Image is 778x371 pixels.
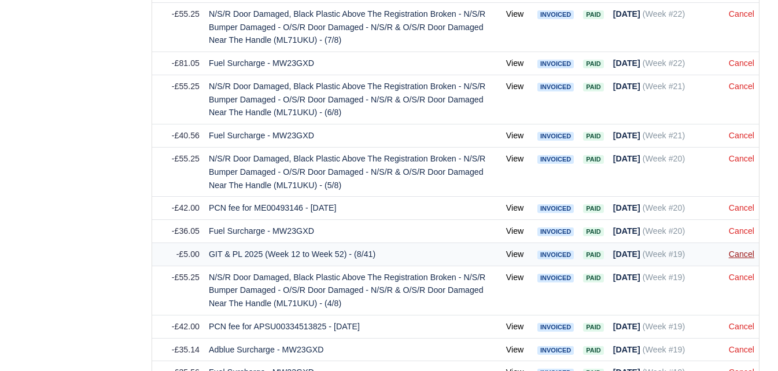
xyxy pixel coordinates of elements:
[583,204,603,213] span: Paid
[643,226,685,236] span: (Week #20)
[172,226,200,236] span: -£36.05
[613,9,640,19] strong: [DATE]
[729,82,754,91] a: Cancel
[729,273,754,282] a: Cancel
[172,9,200,19] span: -£55.25
[643,9,685,19] span: (Week #22)
[729,9,754,19] a: Cancel
[172,82,200,91] span: -£55.25
[204,338,497,361] td: Adblue Surcharge - MW23GXD
[643,203,685,212] span: (Week #20)
[172,58,200,68] span: -£81.05
[204,315,497,338] td: PCN fee for APSU00334513825 - [DATE]
[537,83,574,91] span: Invoiced
[204,124,497,148] td: Fuel Surcharge - MW23GXD
[172,345,200,354] span: -£35.14
[506,322,524,331] a: View
[537,274,574,282] span: Invoiced
[583,251,603,259] span: Paid
[583,323,603,332] span: Paid
[537,132,574,141] span: Invoiced
[204,197,497,220] td: PCN fee for ME00493146 - [DATE]
[729,249,754,259] a: Cancel
[204,266,497,315] td: N/S/R Door Damaged, Black Plastic Above The Registration Broken - N/S/R Bumper Damaged - O/S/R Do...
[172,273,200,282] span: -£55.25
[729,154,754,163] a: Cancel
[204,148,497,197] td: N/S/R Door Damaged, Black Plastic Above The Registration Broken - N/S/R Bumper Damaged - O/S/R Do...
[506,203,524,212] a: View
[506,154,524,163] a: View
[583,227,603,236] span: Paid
[204,2,497,52] td: N/S/R Door Damaged, Black Plastic Above The Registration Broken - N/S/R Bumper Damaged - O/S/R Do...
[643,322,685,331] span: (Week #19)
[537,10,574,19] span: Invoiced
[729,58,754,68] a: Cancel
[506,226,524,236] a: View
[613,154,640,163] strong: [DATE]
[506,345,524,354] a: View
[729,131,754,140] a: Cancel
[613,345,640,354] strong: [DATE]
[172,322,200,331] span: -£42.00
[583,60,603,68] span: Paid
[204,75,497,124] td: N/S/R Door Damaged, Black Plastic Above The Registration Broken - N/S/R Bumper Damaged - O/S/R Do...
[643,154,685,163] span: (Week #20)
[506,249,524,259] a: View
[506,131,524,140] a: View
[583,10,603,19] span: Paid
[176,249,200,259] span: -£5.00
[537,155,574,164] span: Invoiced
[204,243,497,266] td: GIT & PL 2025 (Week 12 to Week 52) - (8/41)
[583,155,603,164] span: Paid
[537,251,574,259] span: Invoiced
[643,249,685,259] span: (Week #19)
[613,322,640,331] strong: [DATE]
[583,83,603,91] span: Paid
[613,82,640,91] strong: [DATE]
[506,82,524,91] a: View
[613,203,640,212] strong: [DATE]
[613,58,640,68] strong: [DATE]
[172,131,200,140] span: -£40.56
[537,323,574,332] span: Invoiced
[613,273,640,282] strong: [DATE]
[613,249,640,259] strong: [DATE]
[613,131,640,140] strong: [DATE]
[537,60,574,68] span: Invoiced
[172,203,200,212] span: -£42.00
[583,274,603,282] span: Paid
[613,226,640,236] strong: [DATE]
[643,273,685,282] span: (Week #19)
[172,154,200,163] span: -£55.25
[583,346,603,355] span: Paid
[643,345,685,354] span: (Week #19)
[506,9,524,19] a: View
[720,315,778,371] iframe: Chat Widget
[729,226,754,236] a: Cancel
[506,58,524,68] a: View
[729,203,754,212] a: Cancel
[204,52,497,75] td: Fuel Surcharge - MW23GXD
[506,273,524,282] a: View
[643,58,685,68] span: (Week #22)
[537,346,574,355] span: Invoiced
[537,227,574,236] span: Invoiced
[583,132,603,141] span: Paid
[643,82,685,91] span: (Week #21)
[204,220,497,243] td: Fuel Surcharge - MW23GXD
[537,204,574,213] span: Invoiced
[643,131,685,140] span: (Week #21)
